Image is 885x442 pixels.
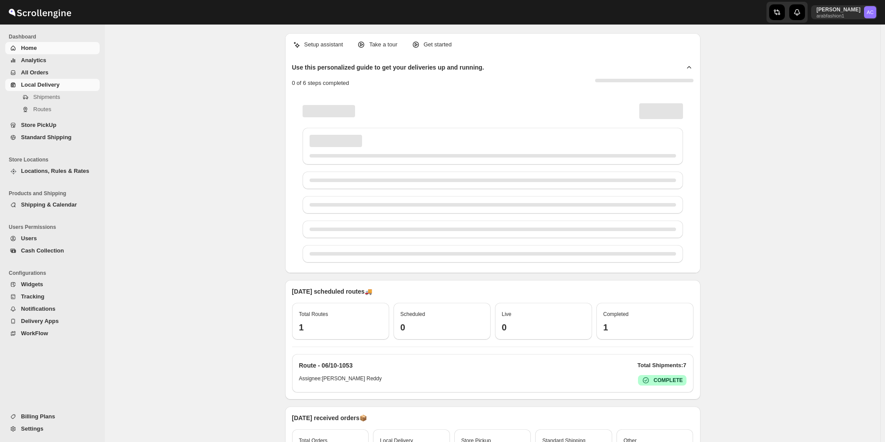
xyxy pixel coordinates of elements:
[299,375,382,386] h6: Assignee: [PERSON_NAME] Reddy
[21,281,43,288] span: Widgets
[502,311,512,317] span: Live
[33,94,60,100] span: Shipments
[5,315,100,327] button: Delivery Apps
[811,5,877,19] button: User menu
[401,322,484,333] h3: 0
[7,1,73,23] img: ScrollEngine
[654,377,683,383] b: COMPLETE
[21,425,43,432] span: Settings
[21,81,59,88] span: Local Delivery
[5,165,100,177] button: Locations, Rules & Rates
[603,311,629,317] span: Completed
[603,322,686,333] h3: 1
[5,327,100,340] button: WorkFlow
[9,33,101,40] span: Dashboard
[292,95,693,266] div: Page loading
[33,106,51,112] span: Routes
[21,201,77,208] span: Shipping & Calendar
[21,122,56,128] span: Store PickUp
[299,311,328,317] span: Total Routes
[21,330,48,337] span: WorkFlow
[638,361,686,370] p: Total Shipments: 7
[5,232,100,245] button: Users
[292,287,693,296] p: [DATE] scheduled routes 🚚
[21,134,72,140] span: Standard Shipping
[5,278,100,291] button: Widgets
[5,291,100,303] button: Tracking
[5,42,100,54] button: Home
[401,311,425,317] span: Scheduled
[9,156,101,163] span: Store Locations
[21,45,37,51] span: Home
[21,413,55,420] span: Billing Plans
[502,322,585,333] h3: 0
[5,423,100,435] button: Settings
[21,318,59,324] span: Delivery Apps
[5,67,100,79] button: All Orders
[5,410,100,423] button: Billing Plans
[304,40,343,49] p: Setup assistant
[21,305,56,312] span: Notifications
[5,199,100,211] button: Shipping & Calendar
[9,224,101,231] span: Users Permissions
[369,40,397,49] p: Take a tour
[299,361,353,370] h2: Route - 06/10-1053
[5,103,100,116] button: Routes
[292,414,693,422] p: [DATE] received orders 📦
[21,168,89,174] span: Locations, Rules & Rates
[292,63,484,72] h2: Use this personalized guide to get your deliveries up and running.
[816,6,861,13] p: [PERSON_NAME]
[424,40,452,49] p: Get started
[5,303,100,315] button: Notifications
[867,10,874,15] text: AC
[5,54,100,67] button: Analytics
[21,57,46,63] span: Analytics
[21,293,44,300] span: Tracking
[816,13,861,18] p: arabfashion1
[21,247,64,254] span: Cash Collection
[9,190,101,197] span: Products and Shipping
[21,69,49,76] span: All Orders
[5,91,100,103] button: Shipments
[9,270,101,277] span: Configurations
[299,322,382,333] h3: 1
[21,235,37,242] span: Users
[292,79,349,88] p: 0 of 6 steps completed
[5,245,100,257] button: Cash Collection
[864,6,876,18] span: Abizer Chikhly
